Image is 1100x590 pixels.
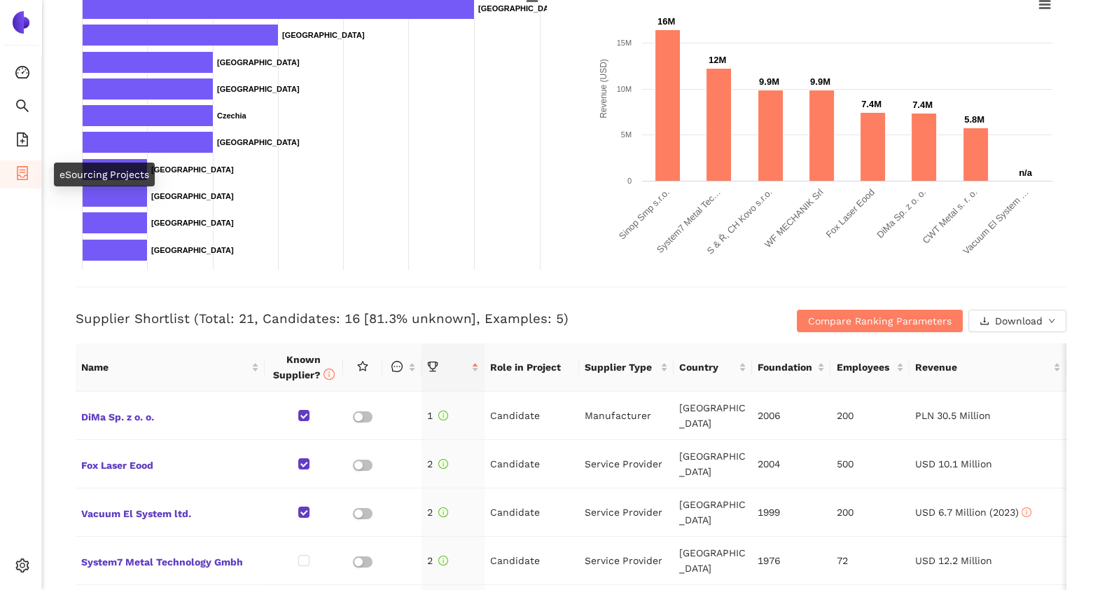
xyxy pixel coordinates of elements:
[912,100,933,110] text: 7.4M
[485,440,579,488] td: Candidate
[674,440,752,488] td: [GEOGRAPHIC_DATA]
[831,488,910,537] td: 200
[831,440,910,488] td: 500
[217,58,300,67] text: [GEOGRAPHIC_DATA]
[427,410,448,421] span: 1
[485,392,579,440] td: Candidate
[961,187,1030,256] text: Vacuum El System …
[485,488,579,537] td: Candidate
[704,187,774,256] text: S & Ř, CH Kovo s.r.o.
[427,507,448,518] span: 2
[616,187,671,242] text: Sinop Smp s.r.o.
[217,85,300,93] text: [GEOGRAPHIC_DATA]
[915,458,992,469] span: USD 10.1 Million
[1019,167,1033,178] text: n/a
[995,313,1043,329] span: Download
[808,313,952,329] span: Compare Ranking Parameters
[579,488,674,537] td: Service Provider
[438,556,448,565] span: info-circle
[151,246,234,254] text: [GEOGRAPHIC_DATA]
[427,555,448,566] span: 2
[616,85,631,93] text: 10M
[323,369,335,380] span: info-circle
[427,361,438,372] span: trophy
[875,187,928,240] text: DiMa Sp. z o. o.
[579,343,674,392] th: this column's title is Supplier Type,this column is sortable
[915,359,1051,375] span: Revenue
[579,537,674,585] td: Service Provider
[579,440,674,488] td: Service Provider
[752,488,830,537] td: 1999
[478,4,561,13] text: [GEOGRAPHIC_DATA]
[674,343,752,392] th: this column's title is Country,this column is sortable
[836,359,893,375] span: Employees
[357,361,368,372] span: star
[15,161,29,189] span: container
[151,192,234,200] text: [GEOGRAPHIC_DATA]
[81,406,259,425] span: DiMa Sp. z o. o.
[752,392,830,440] td: 2006
[1022,507,1031,517] span: info-circle
[76,310,736,328] h3: Supplier Shortlist (Total: 21, Candidates: 16 [81.3% unknown], Examples: 5)
[762,186,825,249] text: WF MECHANIK Srl
[797,310,963,332] button: Compare Ranking Parameters
[920,187,979,246] text: CWT Metal s. r. o.
[599,59,608,118] text: Revenue (USD)
[752,343,830,392] th: this column's title is Foundation,this column is sortable
[391,361,403,372] span: message
[438,459,448,469] span: info-circle
[830,343,909,392] th: this column's title is Employees,this column is sortable
[915,555,992,566] span: USD 12.2 Million
[980,316,989,327] span: download
[54,163,155,186] div: eSourcing Projects
[81,455,259,473] span: Fox Laser Eood
[217,138,300,146] text: [GEOGRAPHIC_DATA]
[810,76,830,87] text: 9.9M
[485,343,579,392] th: Role in Project
[831,537,910,585] td: 72
[15,554,29,582] span: setting
[81,359,249,375] span: Name
[968,310,1066,332] button: downloadDownloaddown
[709,55,726,65] text: 12M
[585,359,657,375] span: Supplier Type
[382,343,422,392] th: this column is sortable
[758,359,814,375] span: Foundation
[831,392,910,440] td: 200
[674,392,752,440] td: [GEOGRAPHIC_DATA]
[823,187,877,240] text: Fox Laser Eood
[438,411,448,420] span: info-circle
[273,354,335,380] span: Known Supplier?
[752,537,830,585] td: 1976
[752,440,830,488] td: 2004
[15,60,29,88] span: dashboard
[76,343,265,392] th: this column's title is Name,this column is sortable
[81,551,259,570] span: System7 Metal Technology Gmbh
[15,94,29,122] span: search
[627,177,631,185] text: 0
[861,99,882,109] text: 7.4M
[910,343,1067,392] th: this column's title is Revenue,this column is sortable
[657,16,675,27] text: 16M
[15,128,29,156] span: file-add
[427,458,448,469] span: 2
[10,11,32,34] img: Logo
[438,507,448,517] span: info-circle
[654,187,722,255] text: System7 Metal Tec…
[579,392,674,440] td: Manufacturer
[485,537,579,585] td: Candidate
[151,219,234,227] text: [GEOGRAPHIC_DATA]
[964,114,984,125] text: 5.8M
[915,507,1031,518] span: USD 6.7 Million (2023)
[674,488,752,537] td: [GEOGRAPHIC_DATA]
[620,130,631,139] text: 5M
[616,39,631,47] text: 15M
[151,165,234,174] text: [GEOGRAPHIC_DATA]
[759,76,779,87] text: 9.9M
[679,359,736,375] span: Country
[282,31,365,39] text: [GEOGRAPHIC_DATA]
[915,410,991,421] span: PLN 30.5 Million
[81,503,259,521] span: Vacuum El System ltd.
[1048,317,1055,326] span: down
[674,537,752,585] td: [GEOGRAPHIC_DATA]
